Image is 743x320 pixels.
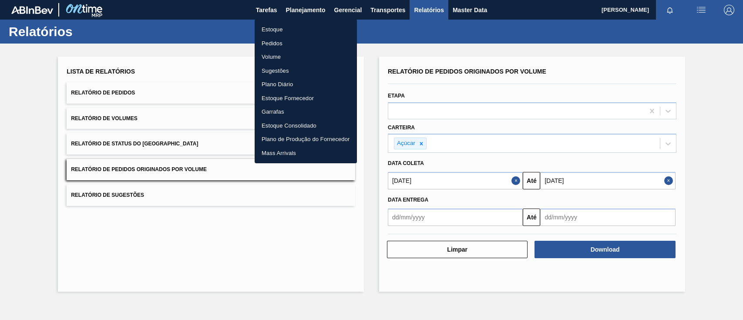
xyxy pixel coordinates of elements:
a: Volume [255,50,357,64]
a: Estoque Consolidado [255,119,357,133]
a: Estoque Fornecedor [255,91,357,105]
a: Estoque [255,23,357,37]
a: Mass Arrivals [255,146,357,160]
a: Garrafas [255,105,357,119]
a: Plano Diário [255,77,357,91]
a: Plano de Produção do Fornecedor [255,132,357,146]
a: Pedidos [255,37,357,51]
a: Sugestões [255,64,357,78]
